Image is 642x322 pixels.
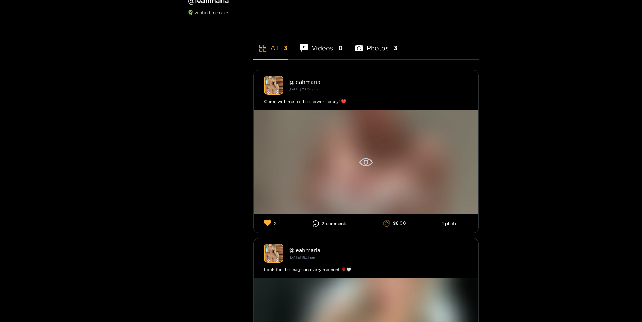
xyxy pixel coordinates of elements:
[338,44,343,52] span: 0
[300,28,343,59] li: Videos
[289,79,468,85] div: @ leahmaria
[264,244,283,263] img: leahmaria
[442,221,458,226] li: 1 photo
[289,87,318,91] small: [DATE] 23:06 pm
[264,98,468,105] div: Come with me to the shower, honey! ❤️
[284,44,288,52] span: 3
[264,219,276,227] li: 2
[355,28,398,59] li: Photos
[289,247,468,253] div: @ leahmaria
[383,220,406,227] li: $8.00
[170,10,246,23] div: verified member
[326,221,347,226] span: comment s
[253,28,288,59] li: All
[289,255,315,259] small: [DATE] 16:21 pm
[313,220,347,227] li: 2
[394,44,398,52] span: 3
[264,266,468,273] div: Look for the magic in every moment 🌹🤍
[259,44,267,52] span: appstore
[264,76,283,95] img: leahmaria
